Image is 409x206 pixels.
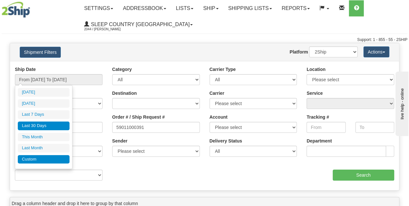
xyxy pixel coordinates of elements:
[84,26,133,33] span: 2044 / [PERSON_NAME]
[112,66,132,73] label: Category
[5,5,60,10] div: live help - online
[307,122,345,133] input: From
[394,70,408,136] iframe: chat widget
[363,46,389,57] button: Actions
[307,66,325,73] label: Location
[118,0,171,16] a: Addressbook
[18,88,70,97] li: [DATE]
[198,0,223,16] a: Ship
[112,90,137,96] label: Destination
[18,122,70,130] li: Last 30 Days
[355,122,394,133] input: To
[210,138,242,144] label: Delivery Status
[290,49,308,55] label: Platform
[18,133,70,142] li: This Month
[333,170,394,181] input: Search
[307,114,329,120] label: Tracking #
[2,37,407,43] div: Support: 1 - 855 - 55 - 2SHIP
[18,144,70,152] li: Last Month
[2,2,30,18] img: logo2044.jpg
[307,90,323,96] label: Service
[210,90,224,96] label: Carrier
[223,0,277,16] a: Shipping lists
[112,138,127,144] label: Sender
[171,0,198,16] a: Lists
[210,114,228,120] label: Account
[15,66,36,73] label: Ship Date
[18,155,70,164] li: Custom
[277,0,315,16] a: Reports
[210,66,236,73] label: Carrier Type
[79,16,198,33] a: Sleep Country [GEOGRAPHIC_DATA] 2044 / [PERSON_NAME]
[20,47,61,58] button: Shipment Filters
[18,110,70,119] li: Last 7 Days
[18,99,70,108] li: [DATE]
[112,114,165,120] label: Order # / Ship Request #
[89,22,189,27] span: Sleep Country [GEOGRAPHIC_DATA]
[307,138,332,144] label: Department
[79,0,118,16] a: Settings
